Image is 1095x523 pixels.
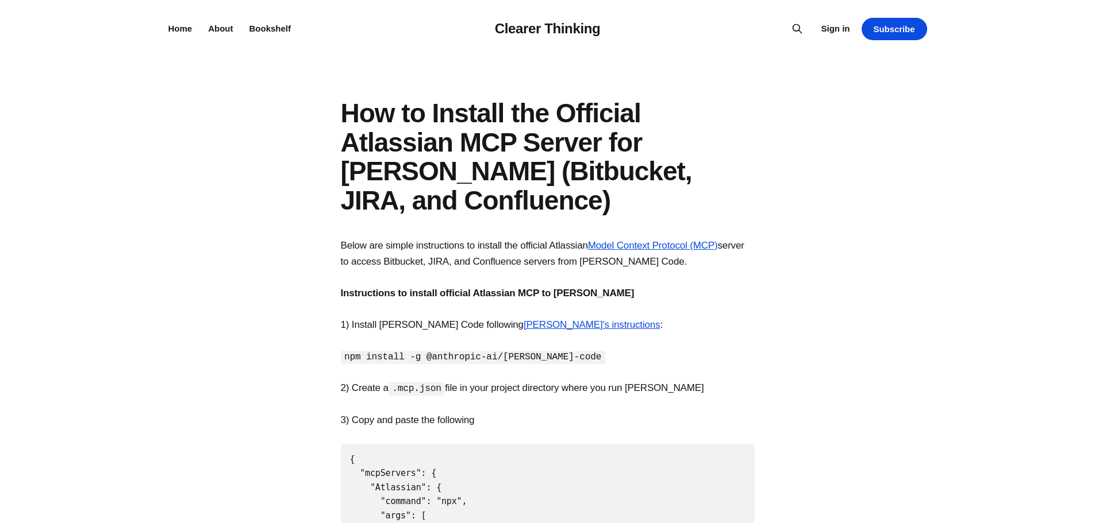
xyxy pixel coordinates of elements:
a: Sign in [821,22,850,36]
p: 3) Copy and paste the following [341,412,755,428]
button: Search this site [788,20,806,38]
code: npm install -g @anthropic-ai/[PERSON_NAME]-code [341,351,605,364]
a: About [208,24,233,33]
a: Model Context Protocol (MCP) [588,240,718,251]
code: .mcp.json [389,382,445,396]
a: Subscribe [862,18,927,40]
p: 1) Install [PERSON_NAME] Code following : [341,317,755,332]
a: Bookshelf [249,24,291,33]
a: Clearer Thinking [495,21,601,36]
a: [PERSON_NAME]'s instructions [524,319,660,330]
strong: Instructions to install official Atlassian MCP to [PERSON_NAME] [341,288,635,299]
h1: How to Install the Official Atlassian MCP Server for [PERSON_NAME] (Bitbucket, JIRA, and Confluence) [341,99,755,215]
p: 2) Create a file in your project directory where you run [PERSON_NAME] [341,380,755,396]
p: Below are simple instructions to install the official Atlassian server to access Bitbucket, JIRA,... [341,238,755,269]
a: Home [168,24,193,33]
